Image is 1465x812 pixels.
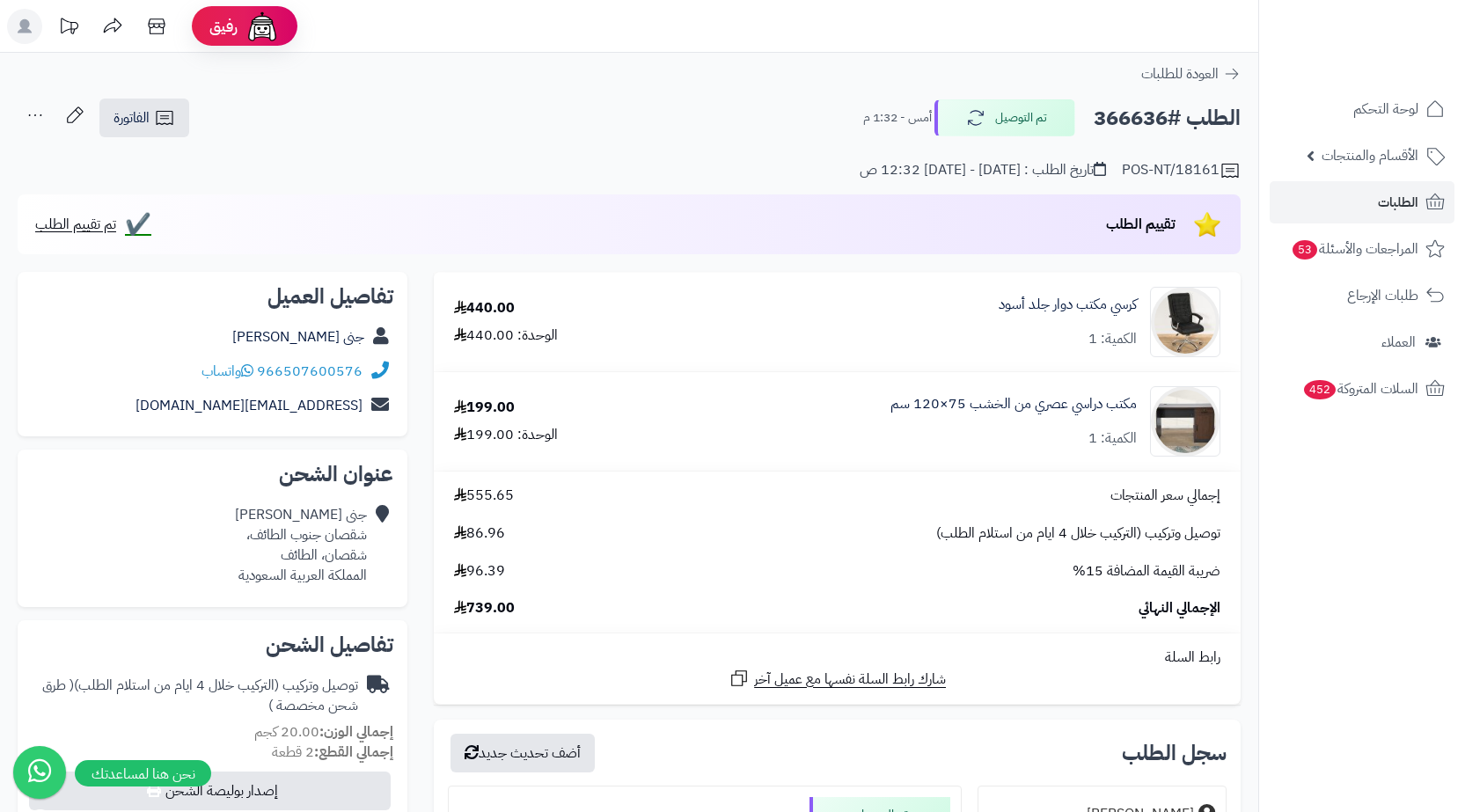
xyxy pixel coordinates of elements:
span: 96.39 [454,561,505,582]
span: 452 [1304,380,1336,399]
a: جنى [PERSON_NAME] [232,326,364,347]
span: الأقسام والمنتجات [1322,143,1418,168]
img: 1751106397-1-90x90.jpg [1151,386,1220,457]
span: رفيق [209,16,238,37]
span: لوحة التحكم [1353,97,1418,121]
span: 739.00 [454,598,515,618]
div: 440.00 [454,298,515,318]
h2: تفاصيل العميل [32,286,393,307]
span: 53 [1293,240,1317,260]
div: الكمية: 1 [1088,329,1137,349]
button: إصدار بوليصة الشحن [29,772,391,810]
span: ضريبة القيمة المضافة 15% [1073,561,1220,582]
img: ai-face.png [245,9,280,44]
span: العودة للطلبات [1141,63,1219,84]
h3: سجل الطلب [1122,743,1227,764]
strong: إجمالي الوزن: [319,721,393,743]
span: شارك رابط السلة نفسها مع عميل آخر [754,669,946,690]
span: تقييم الطلب [1106,214,1176,235]
div: 199.00 [454,398,515,418]
div: POS-NT/18161 [1122,160,1241,181]
small: أمس - 1:32 م [863,109,932,127]
a: الطلبات [1270,181,1454,223]
span: إجمالي سعر المنتجات [1110,486,1220,506]
span: المراجعات والأسئلة [1291,237,1418,261]
a: ✔️ تم تقييم الطلب [35,214,151,235]
a: لوحة التحكم [1270,88,1454,130]
button: أضف تحديث جديد [450,734,595,772]
a: العملاء [1270,321,1454,363]
div: توصيل وتركيب (التركيب خلال 4 ايام من استلام الطلب) [32,676,358,716]
span: الإجمالي النهائي [1139,598,1220,618]
a: السلات المتروكة452 [1270,368,1454,410]
a: الفاتورة [99,99,189,137]
a: طلبات الإرجاع [1270,274,1454,317]
small: 2 قطعة [272,742,393,763]
a: العودة للطلبات [1141,63,1241,84]
span: توصيل وتركيب (التركيب خلال 4 ايام من استلام الطلب) [936,523,1220,544]
a: واتساب [201,361,253,382]
span: 555.65 [454,486,514,506]
span: 86.96 [454,523,505,544]
a: المراجعات والأسئلة53 [1270,228,1454,270]
a: تحديثات المنصة [47,9,91,48]
div: جنى [PERSON_NAME] شقصان جنوب الطائف، شقصان، الطائف المملكة العربية السعودية [235,505,367,585]
a: [EMAIL_ADDRESS][DOMAIN_NAME] [136,395,363,416]
img: 1744892112-1-90x90.jpg [1151,287,1220,357]
div: الوحدة: 440.00 [454,326,558,346]
h2: عنوان الشحن [32,464,393,485]
h2: الطلب #366636 [1094,100,1241,136]
div: رابط السلة [441,647,1234,668]
span: الطلبات [1378,190,1418,215]
a: مكتب دراسي عصري من الخشب 75×120 سم [890,394,1137,414]
div: الوحدة: 199.00 [454,425,558,445]
div: تاريخ الطلب : [DATE] - [DATE] 12:32 ص [860,160,1106,180]
span: طلبات الإرجاع [1347,283,1418,308]
span: تم تقييم الطلب [35,214,116,235]
span: ✔️ [125,214,151,235]
small: 20.00 كجم [254,721,393,743]
span: الفاتورة [114,107,150,128]
div: الكمية: 1 [1088,428,1137,449]
span: السلات المتروكة [1302,377,1418,401]
span: العملاء [1381,330,1416,355]
a: شارك رابط السلة نفسها مع عميل آخر [729,668,946,690]
button: تم التوصيل [934,99,1075,136]
strong: إجمالي القطع: [314,742,393,763]
a: 966507600576 [257,361,363,382]
a: كرسي مكتب دوار جلد أسود [999,295,1137,315]
h2: تفاصيل الشحن [32,634,393,655]
span: ( طرق شحن مخصصة ) [42,675,358,716]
